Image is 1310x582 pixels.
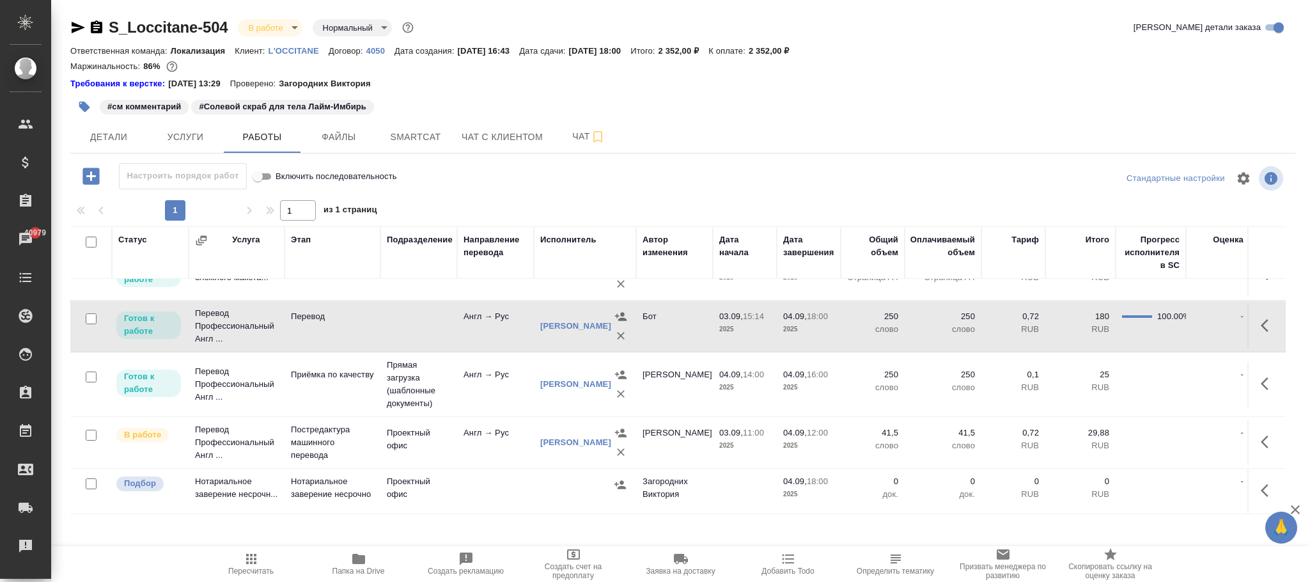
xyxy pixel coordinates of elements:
p: Готов к работе [124,370,173,396]
p: RUB [1052,323,1109,336]
p: RUB [988,439,1039,452]
span: Настроить таблицу [1228,163,1259,194]
p: [DATE] 16:43 [458,46,520,56]
td: [PERSON_NAME] [636,362,713,407]
p: слово [911,381,975,394]
a: S_Loccitane-504 [109,19,228,36]
a: [PERSON_NAME] [540,321,611,331]
td: Англ → Рус [457,420,534,465]
p: 0 [1052,475,1109,488]
td: Перевод Профессиональный Англ ... [189,359,285,410]
p: Перевод [291,310,374,323]
button: В работе [244,22,286,33]
p: 2025 [783,323,834,336]
span: Файлы [308,129,370,145]
p: RUB [1052,439,1109,452]
td: Нотариальное заверение несрочн... [189,469,285,514]
p: #см комментарий [107,100,181,113]
button: 🙏 [1265,512,1297,544]
button: Добавить тэг [70,93,98,121]
button: Скопировать ссылку для ЯМессенджера [70,20,86,35]
div: Прогресс исполнителя в SC [1122,233,1180,272]
button: Доп статусы указывают на важность/срочность заказа [400,19,416,36]
p: 0 [911,475,975,488]
td: Англ → Рус [457,304,534,349]
p: 12:00 [807,428,828,437]
p: [DATE] 13:29 [168,77,230,90]
button: Здесь прячутся важные кнопки [1253,368,1284,399]
p: 03.09, [719,428,743,437]
p: 0,1 [988,368,1039,381]
div: Дата завершения [783,233,834,259]
button: Добавить работу [74,163,109,189]
a: - [1241,311,1244,321]
button: 266.88 RUB; [164,58,180,75]
button: Назначить [611,475,630,494]
p: Дата создания: [394,46,457,56]
button: Удалить [611,384,630,404]
p: 18:00 [807,311,828,321]
div: Направление перевода [464,233,527,259]
p: 2025 [783,439,834,452]
div: Оплачиваемый объем [910,233,975,259]
p: 03.09, [719,311,743,321]
p: Клиент: [235,46,268,56]
p: 250 [847,368,898,381]
p: 86% [143,61,163,71]
button: Удалить [611,326,630,345]
span: [PERSON_NAME] детали заказа [1134,21,1261,34]
p: 2025 [719,381,770,394]
button: Здесь прячутся важные кнопки [1253,427,1284,457]
td: Загородних Виктория [636,469,713,514]
div: Этап [291,233,311,246]
p: слово [911,439,975,452]
p: 0,72 [988,427,1039,439]
p: RUB [988,323,1039,336]
a: [PERSON_NAME] [540,437,611,447]
p: Загородних Виктория [279,77,380,90]
div: Можно подбирать исполнителей [115,475,182,492]
a: Требования к верстке: [70,77,168,90]
p: Приёмка по качеству [291,368,374,381]
a: - [1241,370,1244,379]
p: док. [911,488,975,501]
p: слово [911,323,975,336]
p: 11:00 [743,428,764,437]
span: Детали [78,129,139,145]
td: Прямая загрузка (шаблонные документы) [380,352,457,416]
p: слово [847,439,898,452]
p: Готов к работе [124,312,173,338]
p: 04.09, [719,370,743,379]
div: В работе [238,19,302,36]
span: 🙏 [1270,514,1292,541]
p: 250 [911,310,975,323]
div: Подразделение [387,233,453,246]
p: #Солевой скраб для тела Лайм-Имбирь [199,100,366,113]
p: 2025 [783,381,834,394]
p: 16:00 [807,370,828,379]
td: [PERSON_NAME] [636,420,713,465]
p: 2025 [719,323,770,336]
p: Маржинальность: [70,61,143,71]
div: Исполнитель выполняет работу [115,427,182,444]
p: Договор: [329,46,366,56]
p: 41,5 [911,427,975,439]
p: 04.09, [783,311,807,321]
span: 40979 [17,226,54,239]
td: Перевод Профессиональный Англ ... [189,301,285,352]
span: Солевой скраб для тела Лайм-Имбирь [190,100,375,111]
p: Проверено: [230,77,279,90]
button: Здесь прячутся важные кнопки [1253,475,1284,506]
div: Статус [118,233,147,246]
div: Тариф [1011,233,1039,246]
p: Постредактура машинного перевода [291,423,374,462]
p: 0 [988,475,1039,488]
span: см комментарий [98,100,190,111]
p: Нотариальное заверение несрочно [291,475,374,501]
button: Удалить [611,443,630,462]
a: [PERSON_NAME] [540,379,611,389]
a: - [1241,476,1244,486]
div: Нажми, чтобы открыть папку с инструкцией [70,77,168,90]
div: Исполнитель [540,233,597,246]
p: Локализация [171,46,235,56]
